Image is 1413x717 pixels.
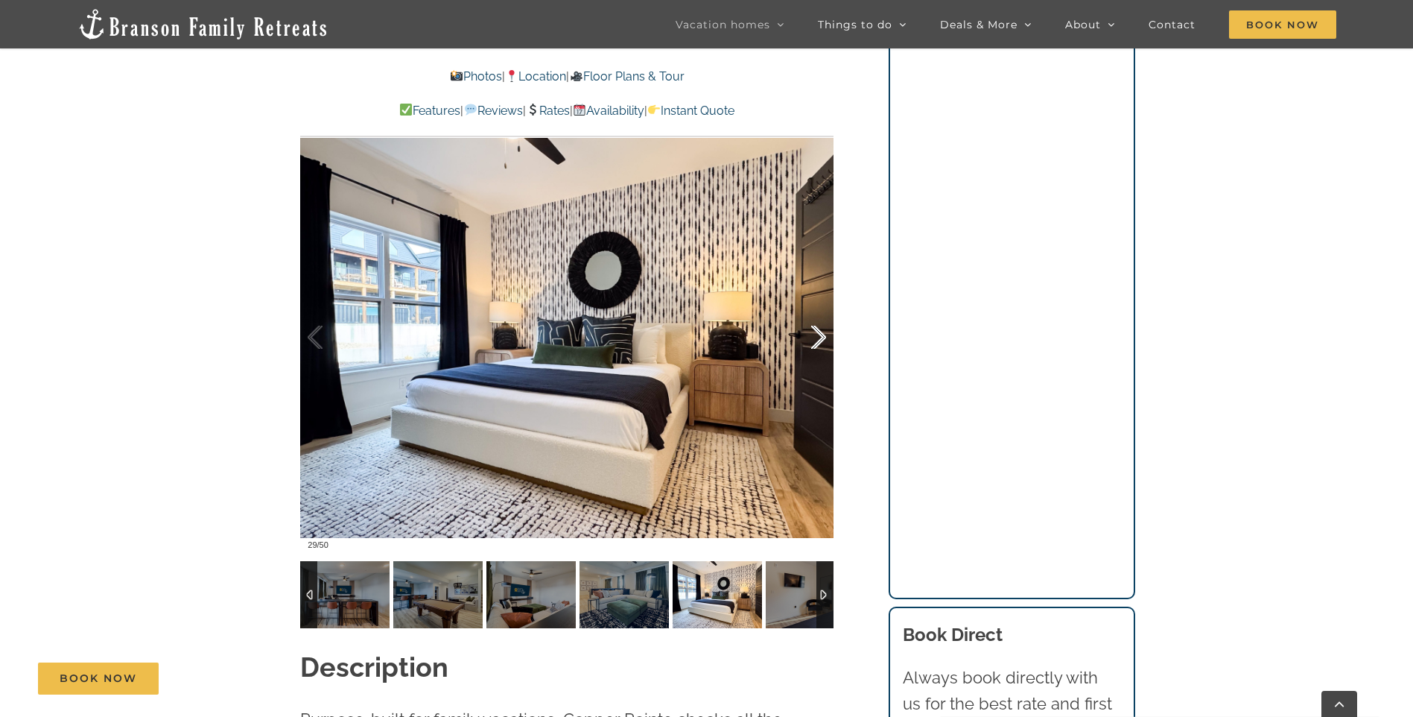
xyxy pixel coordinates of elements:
img: 📆 [574,104,585,116]
strong: Description [300,651,448,683]
img: Branson Family Retreats Logo [77,7,329,41]
b: Book Direct [903,624,1003,645]
span: Things to do [818,19,892,30]
img: 👉 [648,104,660,116]
a: Instant Quote [647,104,734,118]
a: Photos [450,69,502,83]
span: Book Now [60,672,137,685]
span: About [1065,19,1101,30]
img: 💲 [527,104,539,116]
img: Copper-Pointe-at-Table-Rock-Lake-1042-scaled.jpg-nggid042826-ngg0dyn-120x90-00f0w010c011r110f110r... [580,561,669,628]
p: | | [300,67,833,86]
span: Contact [1149,19,1196,30]
a: Availability [573,104,644,118]
a: Location [505,69,566,83]
p: | | | | [300,101,833,121]
a: Features [399,104,460,118]
a: Rates [526,104,570,118]
img: 💬 [465,104,477,116]
img: 📸 [451,70,463,82]
img: Copper-Pointe-at-Table-Rock-Lake-3012-scaled.jpg-nggid042926-ngg0dyn-120x90-00f0w010c011r110f110r... [766,561,855,628]
img: Copper-Pointe-at-Table-Rock-Lake-1040-Edit-scaled.jpg-nggid042824-ngg0dyn-120x90-00f0w010c011r110... [486,561,576,628]
a: Reviews [463,104,522,118]
a: Floor Plans & Tour [569,69,684,83]
img: Copper-Pointe-at-Table-Rock-Lake-1039-Edit-scaled.jpg-nggid042823-ngg0dyn-120x90-00f0w010c011r110... [393,561,483,628]
img: ✅ [400,104,412,116]
span: Vacation homes [676,19,770,30]
span: Deals & More [940,19,1017,30]
img: 📍 [506,70,518,82]
a: Book Now [38,663,159,695]
span: Book Now [1229,10,1336,39]
img: Copper-Pointe-at-Table-Rock-Lake-1038-Edit-scaled.jpg-nggid042822-ngg0dyn-120x90-00f0w010c011r110... [300,561,390,628]
img: Copper-Pointe-at-Table-Rock-Lake-3011-scaled.jpg-nggid042927-ngg0dyn-120x90-00f0w010c011r110f110r... [673,561,762,628]
img: 🎥 [571,70,582,82]
iframe: Booking/Inquiry Widget [903,53,1120,560]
